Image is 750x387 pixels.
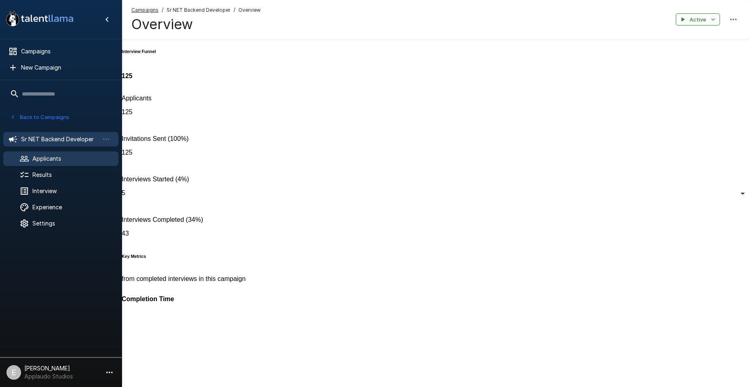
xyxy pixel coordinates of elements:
[131,16,261,33] h4: Overview
[167,6,230,14] span: Sr NET Backend Developer
[131,7,159,13] u: Campaigns
[122,49,156,54] b: Interview Funnel
[122,254,146,259] b: Key Metrics
[122,216,750,223] p: Interviews Completed
[162,6,163,14] span: /
[122,149,750,156] p: 125
[122,275,750,283] p: from completed interviews in this campaign
[122,230,750,237] p: 43
[122,135,750,142] p: Invitations Sent
[122,189,750,197] p: 5
[184,216,203,223] span: ( 34 %)
[122,72,133,79] b: 125
[676,13,720,26] button: Active
[166,135,189,142] span: ( 100 %)
[122,176,750,183] p: Interviews Started
[122,108,750,116] p: 125
[122,296,174,302] b: Completion Time
[234,6,235,14] span: /
[122,95,750,102] p: Applicants
[174,176,189,183] span: ( 4 %)
[238,6,261,14] span: Overview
